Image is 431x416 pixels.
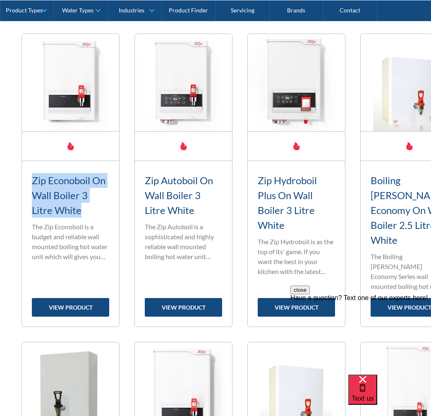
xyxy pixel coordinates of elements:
[32,173,109,218] h3: Zip Econoboil On Wall Boiler 3 Litre White
[32,222,109,262] p: The Zip Econoboil is a budget and reliable wall mounted boiling hot water unit which will gives y...
[258,237,335,277] p: The Zip Hydroboil is as the top of its' game. If you want the best in your kitchen with the lates...
[258,173,335,233] h3: Zip Hydroboil Plus On Wall Boiler 3 Litre White
[135,34,232,131] img: Zip Autoboil On Wall Boiler 3 Litre White
[258,298,335,317] a: view product
[290,286,431,385] iframe: podium webchat widget prompt
[62,7,93,14] div: Water Types
[145,222,222,262] p: The Zip Autoboil is a sophisticated and highly reliable wall mounted boiling hot water unit which...
[22,34,119,131] img: Zip Econoboil On Wall Boiler 3 Litre White
[248,34,345,131] img: Zip Hydroboil Plus On Wall Boiler 3 Litre White
[32,298,109,317] a: view product
[119,7,144,14] div: Industries
[145,173,222,218] h3: Zip Autoboil On Wall Boiler 3 Litre White
[145,298,222,317] a: view product
[348,375,431,416] iframe: podium webchat widget bubble
[6,7,43,14] div: Product Types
